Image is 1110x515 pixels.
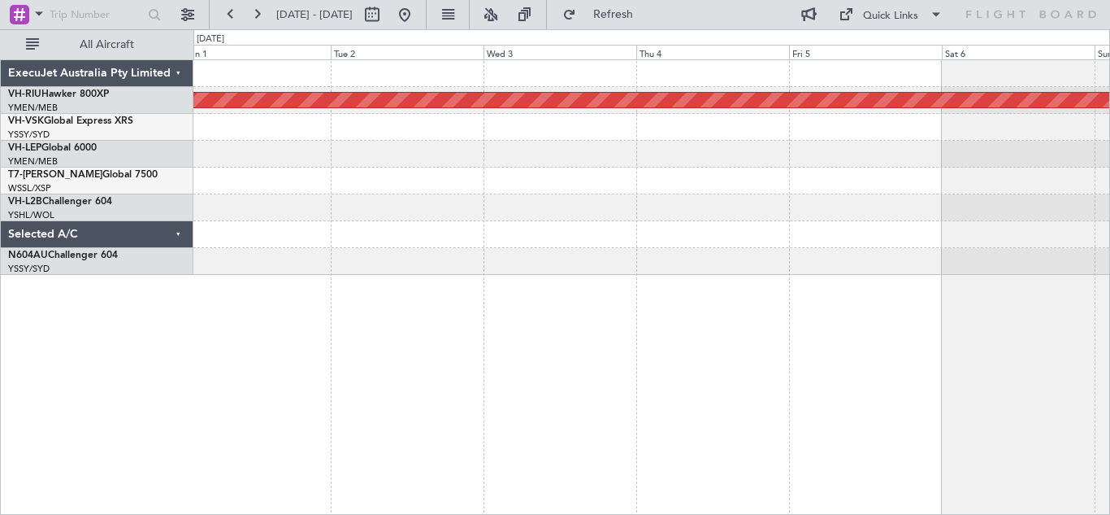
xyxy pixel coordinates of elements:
a: YMEN/MEB [8,102,58,114]
span: VH-VSK [8,116,44,126]
a: VH-VSKGlobal Express XRS [8,116,133,126]
button: Refresh [555,2,653,28]
span: VH-LEP [8,143,41,153]
div: Tue 2 [331,45,483,59]
span: Refresh [579,9,648,20]
a: VH-RIUHawker 800XP [8,89,109,99]
a: VH-L2BChallenger 604 [8,197,112,207]
span: T7-[PERSON_NAME] [8,170,102,180]
a: VH-LEPGlobal 6000 [8,143,97,153]
span: VH-RIU [8,89,41,99]
div: Fri 5 [789,45,942,59]
a: T7-[PERSON_NAME]Global 7500 [8,170,158,180]
span: VH-L2B [8,197,42,207]
span: All Aircraft [42,39,171,50]
span: [DATE] - [DATE] [276,7,353,22]
div: Sat 6 [942,45,1095,59]
a: YMEN/MEB [8,155,58,168]
a: YSHL/WOL [8,209,54,221]
button: Quick Links [830,2,951,28]
a: YSSY/SYD [8,263,50,275]
div: Mon 1 [178,45,331,59]
div: Thu 4 [636,45,789,59]
span: N604AU [8,251,48,260]
div: Wed 3 [483,45,636,59]
input: Trip Number [50,2,143,27]
a: YSSY/SYD [8,129,50,141]
div: Quick Links [863,8,918,24]
button: All Aircraft [18,32,176,58]
a: WSSL/XSP [8,182,51,194]
a: N604AUChallenger 604 [8,251,118,260]
div: [DATE] [197,33,224,46]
